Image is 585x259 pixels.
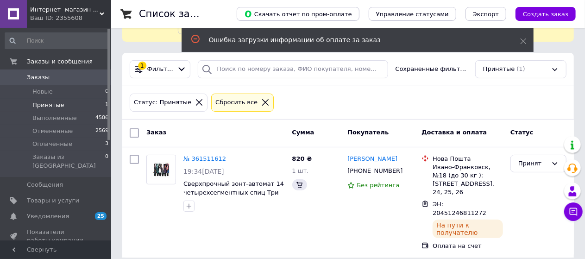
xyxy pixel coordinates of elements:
[27,73,50,82] span: Заказы
[433,242,503,250] div: Оплата на счет
[376,11,449,18] span: Управление статусами
[27,212,69,221] span: Уведомления
[237,7,359,21] button: Скачать отчет по пром-оплате
[518,159,547,169] div: Принят
[32,127,73,135] span: Отмененные
[433,155,503,163] div: Нова Пошта
[146,155,176,184] a: Фото товару
[139,8,219,19] h1: Список заказов
[347,155,397,164] a: [PERSON_NAME]
[465,7,506,21] button: Экспорт
[105,140,108,148] span: 3
[183,155,226,162] a: № 361511612
[95,114,108,122] span: 4586
[32,153,105,170] span: Заказы из [GEOGRAPHIC_DATA]
[483,65,515,74] span: Принятые
[27,181,63,189] span: Сообщения
[132,98,193,107] div: Статус: Принятые
[347,129,389,136] span: Покупатель
[292,129,315,136] span: Сумма
[244,10,352,18] span: Скачать отчет по пром-оплате
[147,160,176,179] img: Фото товару
[433,163,503,197] div: Ивано-Франковск, №18 (до 30 кг ): [STREET_ADDRESS]. 24, 25, 26
[433,220,503,238] div: На пути к получателю
[214,98,259,107] div: Сбросить все
[292,167,309,174] span: 1 шт.
[27,57,93,66] span: Заказы и сообщения
[95,212,107,220] span: 25
[183,180,284,204] a: Сверхпрочный зонт-автомат 14 четырехсегментных спиц Три слона абстракция
[5,32,109,49] input: Поиск
[27,196,79,205] span: Товары и услуги
[146,129,166,136] span: Заказ
[369,7,456,21] button: Управление статусами
[510,129,534,136] span: Статус
[396,65,468,74] span: Сохраненные фильтры:
[95,127,108,135] span: 2569
[138,62,146,70] div: 1
[517,65,525,72] span: (1)
[523,11,568,18] span: Создать заказ
[433,201,486,216] span: ЭН: 20451246811272
[183,168,224,175] span: 19:34[DATE]
[292,155,312,162] span: 820 ₴
[209,35,497,44] div: Ошибка загрузки информации об оплате за заказ
[347,167,403,174] span: [PHONE_NUMBER]
[32,88,53,96] span: Новые
[30,6,100,14] span: Интернет- магазин "TopMir" качественная детская обувь для всех
[473,11,499,18] span: Экспорт
[421,129,487,136] span: Доставка и оплата
[105,153,108,170] span: 0
[32,140,72,148] span: Оплаченные
[506,10,576,17] a: Создать заказ
[32,114,77,122] span: Выполненные
[27,228,86,245] span: Показатели работы компании
[564,202,583,221] button: Чат с покупателем
[32,101,64,109] span: Принятые
[30,14,111,22] div: Ваш ID: 2355608
[105,101,108,109] span: 1
[147,65,173,74] span: Фильтры
[198,60,388,78] input: Поиск по номеру заказа, ФИО покупателя, номеру телефона, Email, номеру накладной
[516,7,576,21] button: Создать заказ
[105,88,108,96] span: 0
[357,182,399,189] span: Без рейтинга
